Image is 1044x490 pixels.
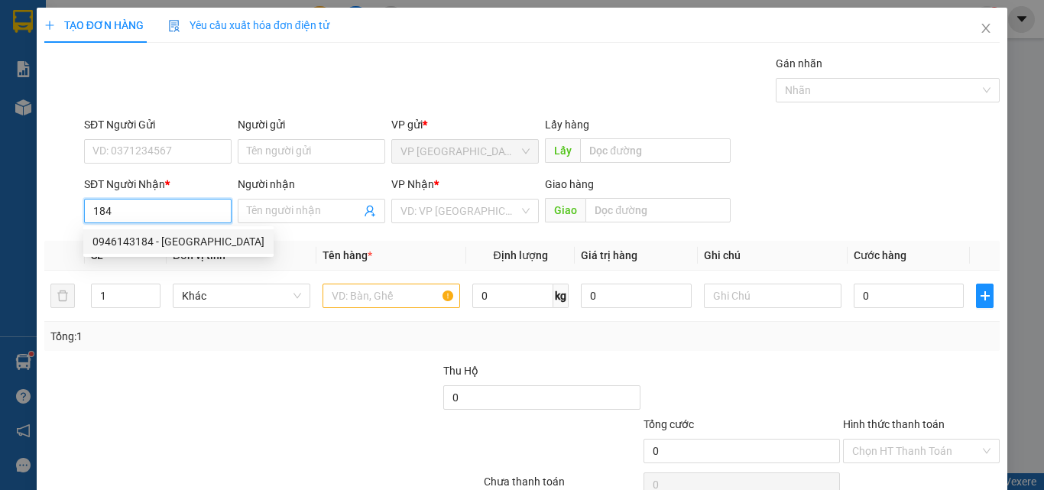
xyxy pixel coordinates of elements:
[580,138,731,163] input: Dọc đường
[323,249,372,261] span: Tên hàng
[644,418,694,430] span: Tổng cước
[545,198,585,222] span: Giao
[238,116,385,133] div: Người gửi
[843,418,945,430] label: Hình thức thanh toán
[980,22,992,34] span: close
[391,116,539,133] div: VP gửi
[854,249,906,261] span: Cước hàng
[400,140,530,163] span: VP Sài Gòn
[698,241,848,271] th: Ghi chú
[128,73,210,92] li: (c) 2017
[493,249,547,261] span: Định lượng
[545,138,580,163] span: Lấy
[50,284,75,308] button: delete
[44,19,144,31] span: TẠO ĐƠN HÀNG
[182,284,301,307] span: Khác
[166,19,203,56] img: logo.jpg
[364,205,376,217] span: user-add
[545,118,589,131] span: Lấy hàng
[965,8,1007,50] button: Close
[168,20,180,32] img: icon
[776,57,822,70] label: Gán nhãn
[19,99,86,170] b: [PERSON_NAME]
[545,178,594,190] span: Giao hàng
[581,284,691,308] input: 0
[84,176,232,193] div: SĐT Người Nhận
[238,176,385,193] div: Người nhận
[976,284,994,308] button: plus
[704,284,841,308] input: Ghi Chú
[83,229,274,254] div: 0946143184 - ĐỨC
[44,20,55,31] span: plus
[977,290,993,302] span: plus
[84,116,232,133] div: SĐT Người Gửi
[323,284,460,308] input: VD: Bàn, Ghế
[168,19,329,31] span: Yêu cầu xuất hóa đơn điện tử
[585,198,731,222] input: Dọc đường
[391,178,434,190] span: VP Nhận
[128,58,210,70] b: [DOMAIN_NAME]
[581,249,637,261] span: Giá trị hàng
[99,22,147,147] b: BIÊN NHẬN GỬI HÀNG HÓA
[50,328,404,345] div: Tổng: 1
[92,233,264,250] div: 0946143184 - [GEOGRAPHIC_DATA]
[443,365,478,377] span: Thu Hộ
[553,284,569,308] span: kg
